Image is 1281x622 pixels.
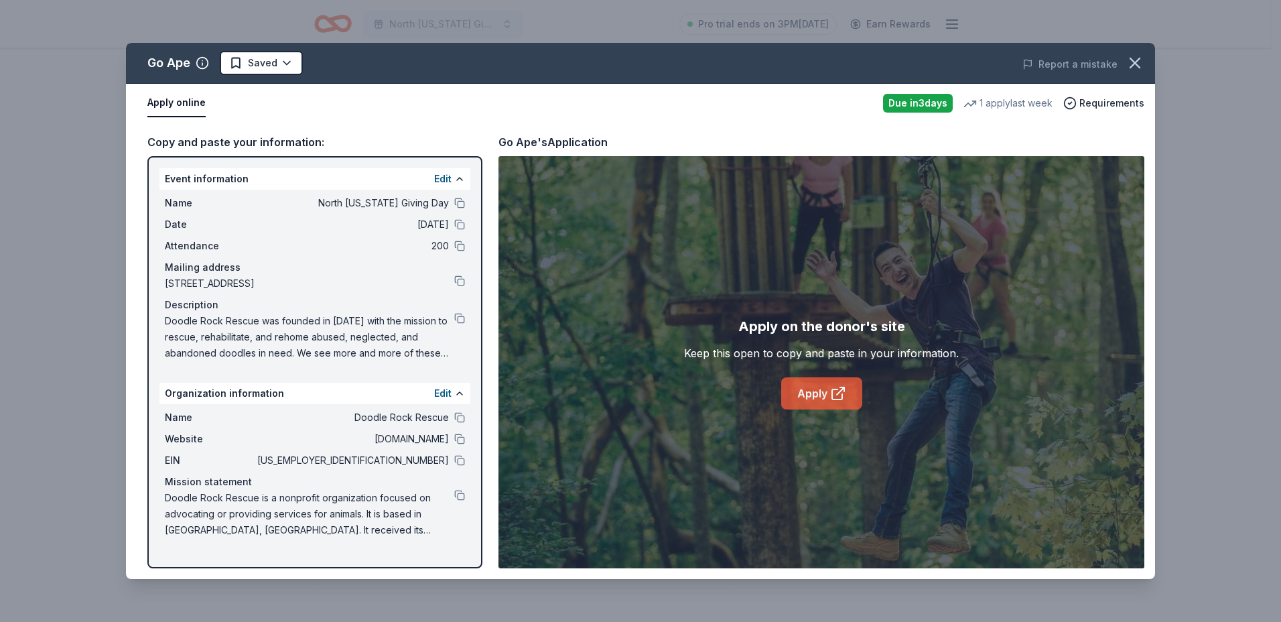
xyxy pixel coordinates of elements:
div: Go Ape [147,52,190,74]
div: Description [165,297,465,313]
button: Edit [434,171,452,187]
span: Name [165,410,255,426]
button: Apply online [147,89,206,117]
button: Saved [220,51,303,75]
span: Date [165,216,255,233]
span: Doodle Rock Rescue was founded in [DATE] with the mission to rescue, rehabilitate, and rehome abu... [165,313,454,361]
span: Saved [248,55,277,71]
div: Copy and paste your information: [147,133,482,151]
span: Requirements [1079,95,1144,111]
div: Mailing address [165,259,465,275]
span: Doodle Rock Rescue [255,410,449,426]
div: 1 apply last week [963,95,1053,111]
span: [STREET_ADDRESS] [165,275,454,292]
span: EIN [165,452,255,469]
div: Due in 3 days [883,94,953,113]
span: [DATE] [255,216,449,233]
span: [DOMAIN_NAME] [255,431,449,447]
div: Organization information [159,383,470,404]
span: Doodle Rock Rescue is a nonprofit organization focused on advocating or providing services for an... [165,490,454,538]
span: 200 [255,238,449,254]
div: Go Ape's Application [498,133,608,151]
span: North [US_STATE] Giving Day [255,195,449,211]
span: Website [165,431,255,447]
div: Mission statement [165,474,465,490]
button: Edit [434,385,452,401]
span: [US_EMPLOYER_IDENTIFICATION_NUMBER] [255,452,449,469]
div: Apply on the donor's site [738,316,905,337]
span: Attendance [165,238,255,254]
span: Name [165,195,255,211]
a: Apply [781,377,862,410]
button: Requirements [1063,95,1144,111]
div: Keep this open to copy and paste in your information. [684,345,959,361]
div: Event information [159,168,470,190]
button: Report a mistake [1022,56,1118,72]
